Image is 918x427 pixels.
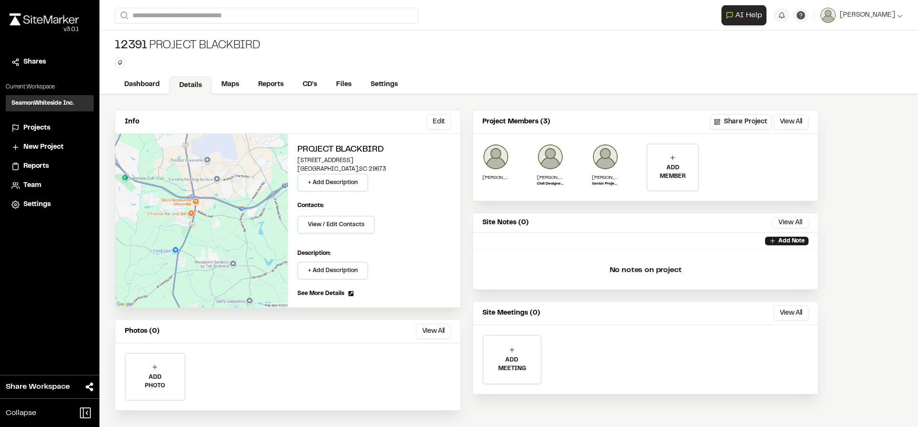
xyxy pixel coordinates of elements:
button: Open AI Assistant [721,5,766,25]
img: User [820,8,836,23]
button: View All [416,324,451,339]
span: Share Workspace [6,381,70,393]
div: Oh geez...please don't... [10,25,79,34]
img: Melissa Liller [537,143,564,170]
span: 12391 [115,38,147,54]
p: Current Workspace [6,83,94,91]
h2: Project Blackbird [297,143,451,156]
img: rebrand.png [10,13,79,25]
a: Settings [11,199,88,210]
p: Site Meetings (0) [482,308,540,318]
p: [PERSON_NAME] [537,174,564,181]
p: ADD PHOTO [126,373,185,390]
button: View / Edit Contacts [297,216,375,234]
button: View All [774,306,809,321]
span: Settings [23,199,51,210]
p: [PERSON_NAME] [592,174,619,181]
span: Projects [23,123,50,133]
p: ADD MEMBER [647,164,698,181]
span: Collapse [6,407,36,419]
span: Shares [23,57,46,67]
button: + Add Description [297,174,368,192]
p: Description: [297,249,451,258]
p: Contacts: [297,201,324,210]
p: [GEOGRAPHIC_DATA] , SC 29673 [297,165,451,174]
div: Project Blackbird [115,38,261,54]
p: Photos (0) [125,326,160,337]
a: Settings [361,76,407,94]
a: Reports [249,76,293,94]
p: ADD MEETING [483,356,541,373]
button: [PERSON_NAME] [820,8,903,23]
p: Info [125,117,139,127]
div: Open AI Assistant [721,5,770,25]
a: Projects [11,123,88,133]
a: Details [169,77,212,95]
p: Senior Project Manager [592,181,619,187]
button: Search [115,8,132,23]
button: + Add Description [297,262,368,280]
img: Raphael Betit [482,143,509,170]
button: View All [774,114,809,130]
a: Reports [11,161,88,172]
a: New Project [11,142,88,153]
a: CD's [293,76,327,94]
span: [PERSON_NAME] [840,10,895,21]
p: Add Note [778,237,805,245]
img: Austin Horvat [592,143,619,170]
a: Files [327,76,361,94]
p: [PERSON_NAME] [482,174,509,181]
a: Shares [11,57,88,67]
button: Share Project [710,114,772,130]
a: Team [11,180,88,191]
span: Team [23,180,41,191]
span: See More Details [297,289,344,298]
span: AI Help [735,10,762,21]
p: No notes on project [481,255,810,285]
span: New Project [23,142,64,153]
a: Maps [212,76,249,94]
p: Civil Designer IV [537,181,564,187]
a: Dashboard [115,76,169,94]
p: Site Notes (0) [482,218,529,228]
button: Edit Tags [115,57,125,68]
p: Project Members (3) [482,117,550,127]
span: Reports [23,161,49,172]
button: Edit [426,114,451,130]
button: View All [772,217,809,229]
p: [STREET_ADDRESS] [297,156,451,165]
h3: SeamonWhiteside Inc. [11,99,74,108]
